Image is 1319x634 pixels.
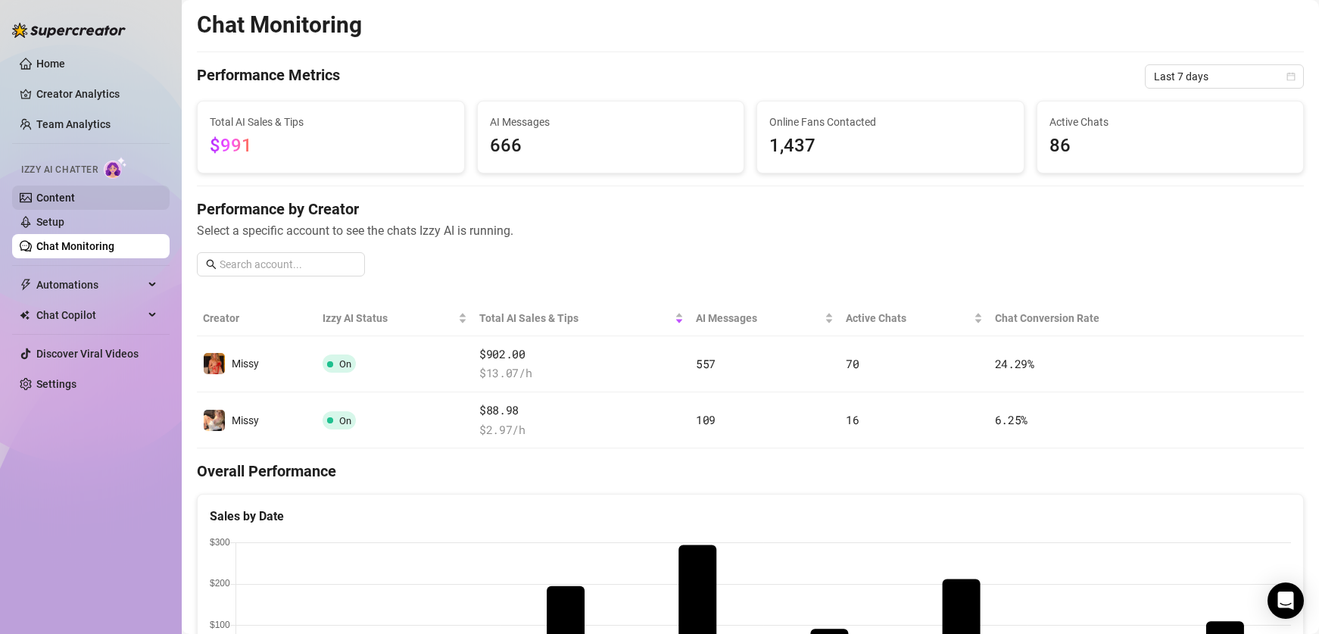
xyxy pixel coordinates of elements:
[490,132,732,161] span: 666
[12,23,126,38] img: logo-BBDzfeDw.svg
[1049,132,1292,161] span: 86
[995,356,1034,371] span: 24.29 %
[1286,72,1296,81] span: calendar
[769,114,1012,130] span: Online Fans Contacted
[206,259,217,270] span: search
[210,135,252,156] span: $991
[197,11,362,39] h2: Chat Monitoring
[846,310,970,326] span: Active Chats
[36,58,65,70] a: Home
[197,301,316,336] th: Creator
[840,301,988,336] th: Active Chats
[232,358,259,370] span: Missy
[696,412,716,427] span: 109
[479,345,684,364] span: $902.00
[36,118,111,130] a: Team Analytics
[36,82,157,106] a: Creator Analytics
[339,415,351,426] span: On
[36,240,114,252] a: Chat Monitoring
[696,310,822,326] span: AI Messages
[21,163,98,177] span: Izzy AI Chatter
[490,114,732,130] span: AI Messages
[232,414,259,426] span: Missy
[316,301,473,336] th: Izzy AI Status
[479,421,684,439] span: $ 2.97 /h
[1268,582,1304,619] div: Open Intercom Messenger
[220,256,356,273] input: Search account...
[36,273,144,297] span: Automations
[197,64,340,89] h4: Performance Metrics
[479,364,684,383] span: $ 13.07 /h
[479,401,684,420] span: $88.98
[20,310,30,320] img: Chat Copilot
[690,301,840,336] th: AI Messages
[473,301,690,336] th: Total AI Sales & Tips
[36,348,139,360] a: Discover Viral Videos
[36,378,76,390] a: Settings
[989,301,1193,336] th: Chat Conversion Rate
[104,157,127,179] img: AI Chatter
[1049,114,1292,130] span: Active Chats
[323,310,455,326] span: Izzy AI Status
[210,507,1291,526] div: Sales by Date
[995,412,1028,427] span: 6.25 %
[197,461,1304,482] h4: Overall Performance
[197,221,1304,240] span: Select a specific account to see the chats Izzy AI is running.
[197,198,1304,220] h4: Performance by Creator
[36,192,75,204] a: Content
[204,353,225,374] img: Missy
[339,358,351,370] span: On
[696,356,716,371] span: 557
[20,279,32,291] span: thunderbolt
[1154,65,1295,88] span: Last 7 days
[36,216,64,228] a: Setup
[846,356,859,371] span: 70
[204,410,225,431] img: Missy
[36,303,144,327] span: Chat Copilot
[769,132,1012,161] span: 1,437
[479,310,672,326] span: Total AI Sales & Tips
[846,412,859,427] span: 16
[210,114,452,130] span: Total AI Sales & Tips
